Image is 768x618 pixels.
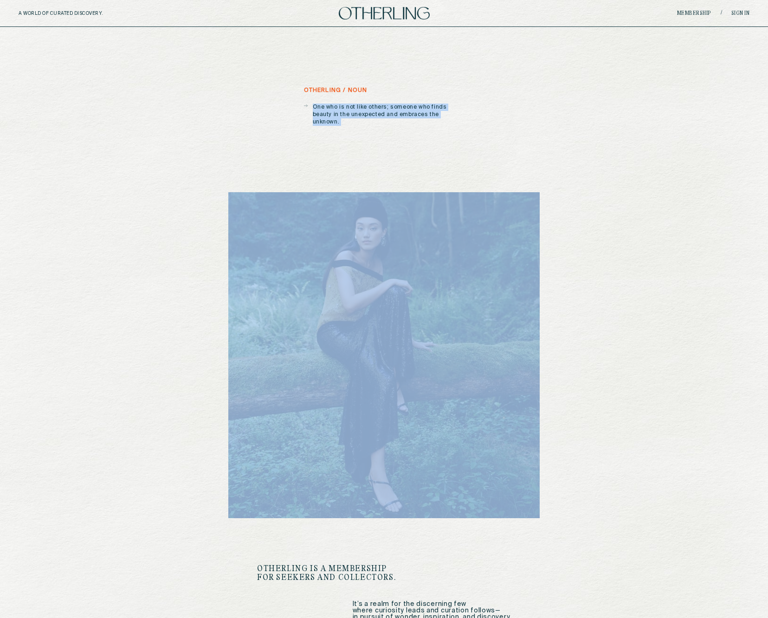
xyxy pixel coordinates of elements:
[19,11,143,16] h5: A WORLD OF CURATED DISCOVERY.
[257,565,406,582] h1: Otherling is a membership for seekers and collectors.
[228,192,540,518] img: image
[339,7,430,20] img: logo
[721,10,722,17] span: /
[677,11,711,16] a: Membership
[304,87,368,94] h5: otherling / noun
[313,104,465,126] p: One who is not like others; someone who finds beauty in the unexpected and embraces the unknown.
[731,11,750,16] a: Sign in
